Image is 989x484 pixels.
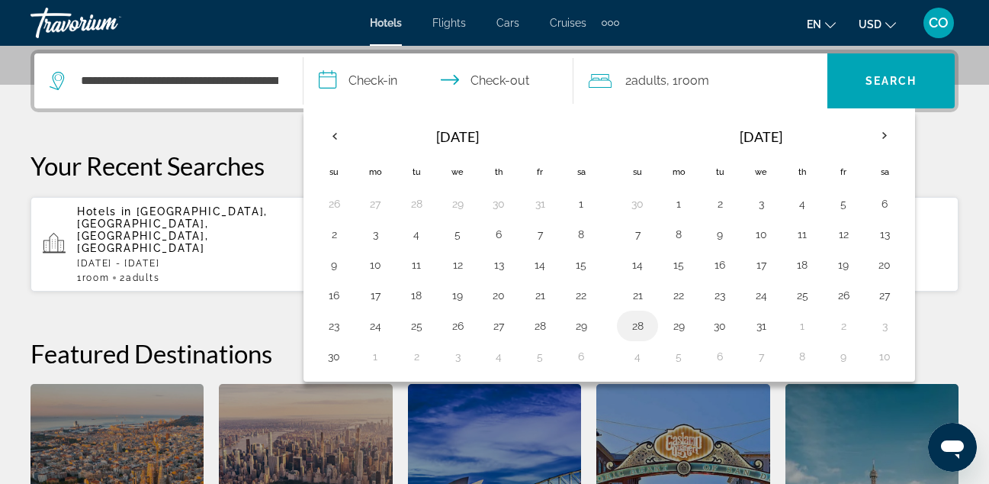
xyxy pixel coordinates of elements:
button: Day 9 [831,346,856,367]
button: Next month [864,118,905,153]
button: Day 17 [749,254,773,276]
button: Day 11 [790,224,814,245]
button: Day 8 [666,224,691,245]
p: [DATE] - [DATE] [77,258,317,269]
a: Cruises [550,17,586,29]
button: Day 12 [445,254,470,276]
button: User Menu [919,7,958,39]
button: Day 26 [445,315,470,337]
button: Day 3 [445,346,470,367]
button: Day 5 [666,346,691,367]
span: Search [865,75,917,87]
button: Day 2 [322,224,346,245]
th: [DATE] [658,118,864,155]
button: Day 4 [625,346,650,367]
span: CO [929,15,949,31]
span: Room [82,273,110,283]
button: Day 26 [831,285,856,306]
button: Day 25 [404,315,429,337]
button: Day 20 [872,254,897,276]
button: Day 31 [528,193,552,215]
span: Flights [432,17,466,29]
button: Check in and out dates [303,53,573,108]
button: Day 31 [749,315,773,337]
button: Search [827,53,955,108]
div: Search widget [34,53,955,108]
button: Day 7 [749,346,773,367]
a: Travorium [31,3,183,43]
button: Day 27 [872,285,897,306]
span: Adults [126,273,159,283]
button: Day 6 [569,346,593,367]
button: Day 28 [404,193,429,215]
button: Change language [807,13,836,35]
button: Day 12 [831,224,856,245]
span: USD [859,18,881,31]
button: Previous month [313,118,355,153]
button: Day 8 [569,224,593,245]
iframe: Botón para iniciar la ventana de mensajería [928,423,977,472]
button: Day 5 [528,346,552,367]
button: Change currency [859,13,896,35]
button: Day 2 [831,315,856,337]
button: Day 14 [528,254,552,276]
button: Day 4 [790,193,814,215]
span: 2 [120,273,159,283]
button: Day 8 [790,346,814,367]
button: Day 23 [322,315,346,337]
span: Hotels in [77,205,132,218]
button: Day 22 [666,285,691,306]
button: Day 20 [486,285,511,306]
button: Day 14 [625,254,650,276]
button: Day 25 [790,285,814,306]
button: Day 23 [708,285,732,306]
button: Day 3 [749,193,773,215]
a: Hotels [370,17,402,29]
button: Day 10 [363,254,387,276]
button: Day 30 [625,193,650,215]
button: Day 9 [708,224,732,245]
button: Day 13 [872,224,897,245]
button: Day 2 [404,346,429,367]
span: , 1 [666,70,709,92]
button: Day 11 [404,254,429,276]
span: Room [678,73,709,88]
button: Day 1 [363,346,387,367]
span: 1 [77,273,109,283]
h2: Featured Destinations [31,338,958,369]
button: Day 29 [445,193,470,215]
button: Day 6 [708,346,732,367]
button: Day 30 [708,315,732,337]
button: Day 28 [625,315,650,337]
button: Day 1 [666,193,691,215]
button: Day 7 [625,224,650,245]
button: Day 15 [569,254,593,276]
p: Your Recent Searches [31,150,958,181]
button: Day 1 [790,315,814,337]
button: Day 16 [322,285,346,306]
button: Day 9 [322,254,346,276]
button: Day 27 [363,193,387,215]
button: Day 13 [486,254,511,276]
button: Day 27 [486,315,511,337]
button: Day 2 [708,193,732,215]
button: Day 19 [831,254,856,276]
button: Travelers: 2 adults, 0 children [573,53,827,108]
button: Day 22 [569,285,593,306]
span: [GEOGRAPHIC_DATA], [GEOGRAPHIC_DATA], [GEOGRAPHIC_DATA], [GEOGRAPHIC_DATA] [77,205,268,254]
button: Day 6 [486,224,511,245]
button: Day 6 [872,193,897,215]
span: en [807,18,821,31]
button: Day 26 [322,193,346,215]
button: Day 30 [322,346,346,367]
span: 2 [625,70,666,92]
button: Day 29 [569,315,593,337]
button: Day 28 [528,315,552,337]
button: Day 3 [363,224,387,245]
button: Day 5 [445,224,470,245]
button: Day 5 [831,193,856,215]
button: Day 24 [749,285,773,306]
button: Day 3 [872,315,897,337]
